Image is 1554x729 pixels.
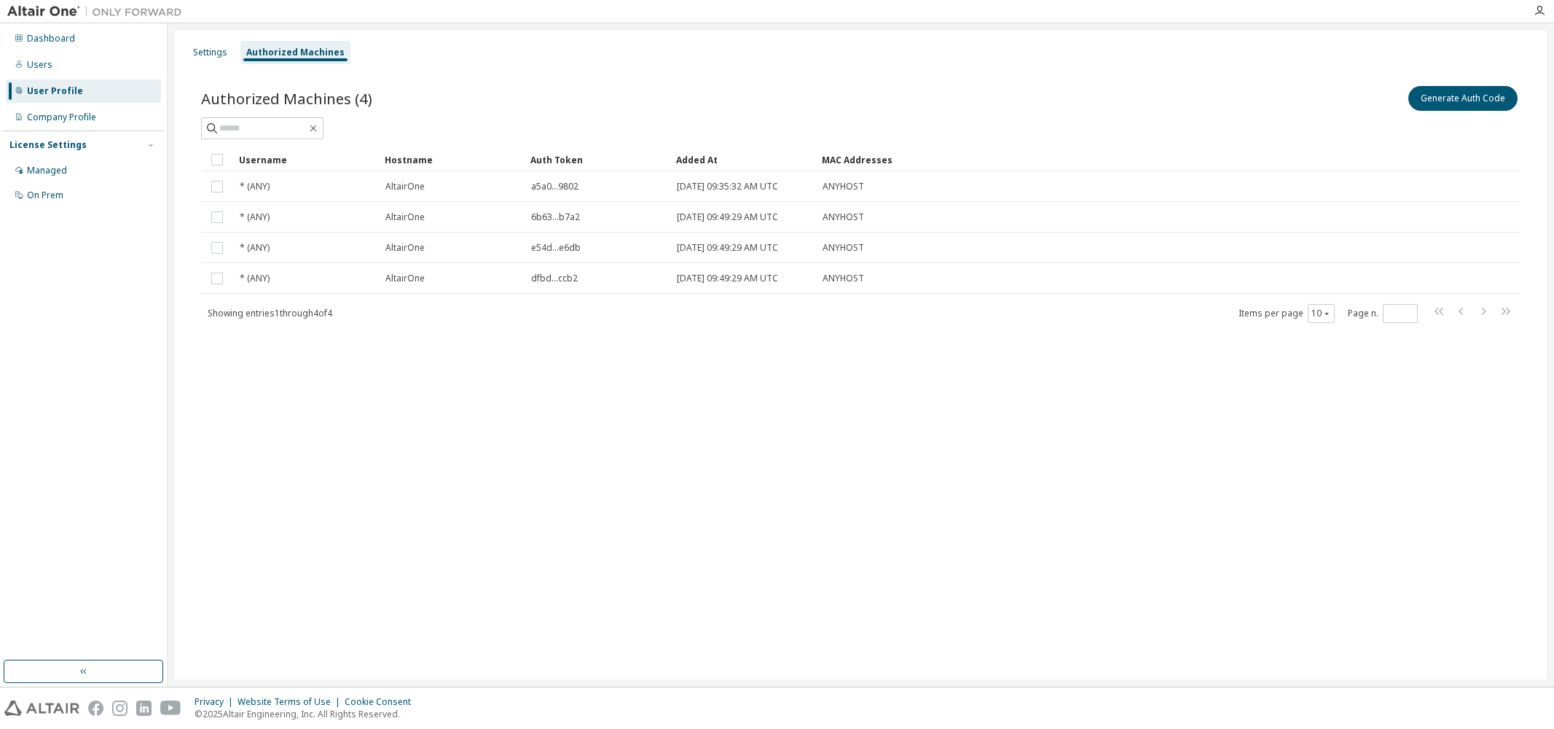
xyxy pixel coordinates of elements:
span: 6b63...b7a2 [531,211,580,223]
img: facebook.svg [88,701,103,716]
div: On Prem [27,190,63,201]
img: altair_logo.svg [4,701,79,716]
span: AltairOne [385,242,425,254]
div: Hostname [385,148,519,171]
span: [DATE] 09:35:32 AM UTC [677,181,778,192]
span: * (ANY) [240,181,270,192]
button: Generate Auth Code [1408,86,1518,111]
button: 10 [1311,308,1331,319]
span: * (ANY) [240,273,270,284]
div: Company Profile [27,112,96,123]
span: * (ANY) [240,242,270,254]
div: User Profile [27,85,83,97]
p: © 2025 Altair Engineering, Inc. All Rights Reserved. [195,708,420,720]
span: Page n. [1348,304,1418,323]
span: e54d...e6db [531,242,581,254]
span: AltairOne [385,273,425,284]
div: Users [27,59,52,71]
span: dfbd...ccb2 [531,273,578,284]
img: youtube.svg [160,701,181,716]
div: Username [239,148,373,171]
span: Items per page [1239,304,1335,323]
div: MAC Addresses [822,148,1367,171]
div: Cookie Consent [345,696,420,708]
span: [DATE] 09:49:29 AM UTC [677,242,778,254]
div: Auth Token [530,148,664,171]
span: Authorized Machines (4) [201,88,372,109]
div: Privacy [195,696,238,708]
img: Altair One [7,4,189,19]
span: AltairOne [385,181,425,192]
span: a5a0...9802 [531,181,578,192]
div: Settings [193,47,227,58]
span: ANYHOST [823,242,864,254]
span: ANYHOST [823,273,864,284]
span: Showing entries 1 through 4 of 4 [208,307,332,319]
span: [DATE] 09:49:29 AM UTC [677,273,778,284]
span: * (ANY) [240,211,270,223]
span: ANYHOST [823,181,864,192]
img: linkedin.svg [136,701,152,716]
div: Dashboard [27,33,75,44]
img: instagram.svg [112,701,127,716]
div: Authorized Machines [246,47,345,58]
div: Managed [27,165,67,176]
span: AltairOne [385,211,425,223]
div: License Settings [9,139,87,151]
div: Website Terms of Use [238,696,345,708]
div: Added At [676,148,810,171]
span: [DATE] 09:49:29 AM UTC [677,211,778,223]
span: ANYHOST [823,211,864,223]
